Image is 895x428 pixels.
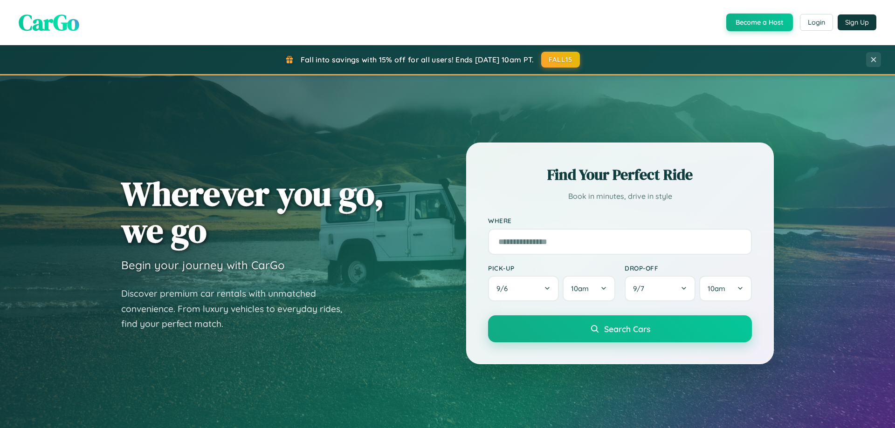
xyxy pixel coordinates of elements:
[726,14,793,31] button: Become a Host
[488,217,752,225] label: Where
[488,264,615,272] label: Pick-up
[604,324,650,334] span: Search Cars
[121,258,285,272] h3: Begin your journey with CarGo
[19,7,79,38] span: CarGo
[708,284,725,293] span: 10am
[838,14,876,30] button: Sign Up
[121,175,384,249] h1: Wherever you go, we go
[488,315,752,342] button: Search Cars
[121,286,354,332] p: Discover premium car rentals with unmatched convenience. From luxury vehicles to everyday rides, ...
[488,164,752,185] h2: Find Your Perfect Ride
[496,284,512,293] span: 9 / 6
[571,284,589,293] span: 10am
[625,264,752,272] label: Drop-off
[488,276,559,301] button: 9/6
[541,52,580,68] button: FALL15
[699,276,752,301] button: 10am
[633,284,649,293] span: 9 / 7
[301,55,534,64] span: Fall into savings with 15% off for all users! Ends [DATE] 10am PT.
[563,276,615,301] button: 10am
[625,276,695,301] button: 9/7
[488,190,752,203] p: Book in minutes, drive in style
[800,14,833,31] button: Login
